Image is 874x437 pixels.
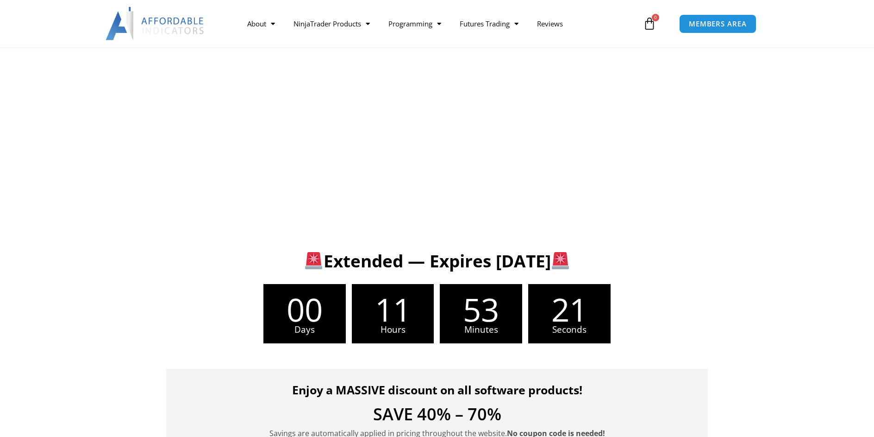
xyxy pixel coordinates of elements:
nav: Menu [238,13,641,34]
span: Minutes [440,325,522,334]
img: 🚨 [305,252,322,269]
span: MEMBERS AREA [689,20,747,27]
h4: SAVE 40% – 70% [180,406,694,423]
a: NinjaTrader Products [284,13,379,34]
span: 11 [352,293,434,325]
h4: Enjoy a MASSIVE discount on all software products! [180,383,694,397]
span: 0 [652,14,659,21]
a: MEMBERS AREA [679,14,756,33]
span: 21 [528,293,611,325]
span: 53 [440,293,522,325]
span: Days [263,325,346,334]
a: Reviews [528,13,572,34]
span: 00 [263,293,346,325]
a: About [238,13,284,34]
a: Programming [379,13,450,34]
img: LogoAI | Affordable Indicators – NinjaTrader [106,7,205,40]
h3: Extended — Expires [DATE] [178,250,696,272]
a: Futures Trading [450,13,528,34]
span: Seconds [528,325,611,334]
span: Hours [352,325,434,334]
img: 🚨 [552,252,569,269]
a: 0 [629,10,670,37]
